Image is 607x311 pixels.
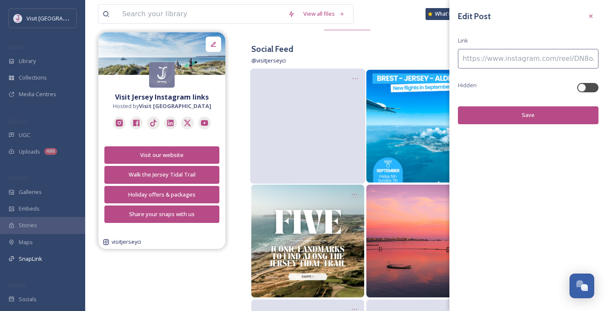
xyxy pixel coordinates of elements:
div: Visit our website [109,151,215,159]
strong: Visit Jersey Instagram links [115,92,209,102]
a: What's New [426,8,468,20]
h3: Social Feed [251,43,293,55]
button: Walk the Jersey Tidal Trail [104,166,219,183]
div: 480 [44,148,57,155]
span: Visit [GEOGRAPHIC_DATA] [26,14,92,22]
img: 538155104_18517315786056563_2025128201620447616_n.jpg [366,185,479,297]
span: @ visitjerseyci [251,57,286,64]
span: Collections [19,74,47,82]
span: Link [458,37,468,45]
img: Events-Jersey-Logo.png [14,14,22,23]
span: Maps [19,238,33,246]
span: UGC [19,131,30,139]
span: Embeds [19,205,40,213]
button: Open Chat [570,274,594,298]
button: Holiday offers & packages [104,186,219,203]
span: Galleries [19,188,42,196]
input: https://www.instagram.com/reel/DN8oAb_DZT_/ [458,49,598,68]
span: Hidden [458,81,477,89]
span: Media Centres [19,90,56,98]
span: Hosted by [113,102,211,110]
span: Library [19,57,36,65]
span: Stories [19,221,37,229]
strong: Visit [GEOGRAPHIC_DATA] [139,102,211,110]
span: Socials [19,295,37,303]
img: 539440453_18518220352056563_8949217680326938412_n.jpg [366,70,479,183]
span: visitjerseyci [112,238,141,246]
img: logo.jpg [149,62,175,88]
div: Walk the Jersey Tidal Trail [109,171,215,179]
h3: Edit Post [458,10,491,23]
button: Save [458,106,598,124]
span: WIDGETS [9,175,28,181]
span: Uploads [19,148,40,156]
img: 537392434_18517499572056563_4081194143200597206_n.jpg [251,185,364,297]
input: Search your library [118,5,284,23]
span: MEDIA [9,44,23,50]
span: SnapLink [19,255,42,263]
div: Holiday offers & packages [109,191,215,199]
a: View all files [299,6,349,22]
button: Visit our website [104,146,219,164]
div: Share your snaps with us [109,210,215,218]
span: SOCIALS [9,282,26,288]
button: Share your snaps with us [104,205,219,223]
img: 90ca2c66-f3cc-4bfd-b9a5-24ac8d8571c8.jpg [98,32,225,75]
span: COLLECT [9,118,27,124]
